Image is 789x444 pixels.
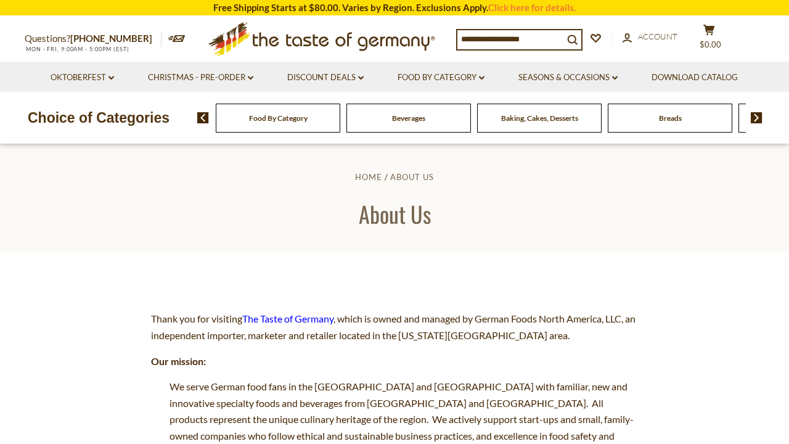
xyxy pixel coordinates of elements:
span: $0.00 [700,39,721,49]
a: The Taste of Germany [242,313,333,324]
a: Baking, Cakes, Desserts [501,113,578,123]
h1: About Us [38,200,751,228]
p: Questions? [25,31,161,47]
strong: Our mission: [151,355,206,367]
span: MON - FRI, 9:00AM - 5:00PM (EST) [25,46,129,52]
span: Account [638,31,677,41]
a: About Us [390,172,434,182]
a: Breads [659,113,682,123]
a: Discount Deals [287,71,364,84]
a: [PHONE_NUMBER] [70,33,152,44]
a: Food By Category [249,113,308,123]
a: Download Catalog [652,71,738,84]
a: Beverages [392,113,425,123]
a: Home [355,172,382,182]
img: next arrow [751,112,762,123]
a: Seasons & Occasions [518,71,618,84]
img: previous arrow [197,112,209,123]
button: $0.00 [690,24,727,55]
a: Click here for details. [488,2,576,13]
a: Food By Category [398,71,484,84]
a: Oktoberfest [51,71,114,84]
a: Account [623,30,677,44]
span: Thank you for visiting , which is owned and managed by German Foods North America, LLC, an indepe... [151,313,636,341]
a: Christmas - PRE-ORDER [148,71,253,84]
